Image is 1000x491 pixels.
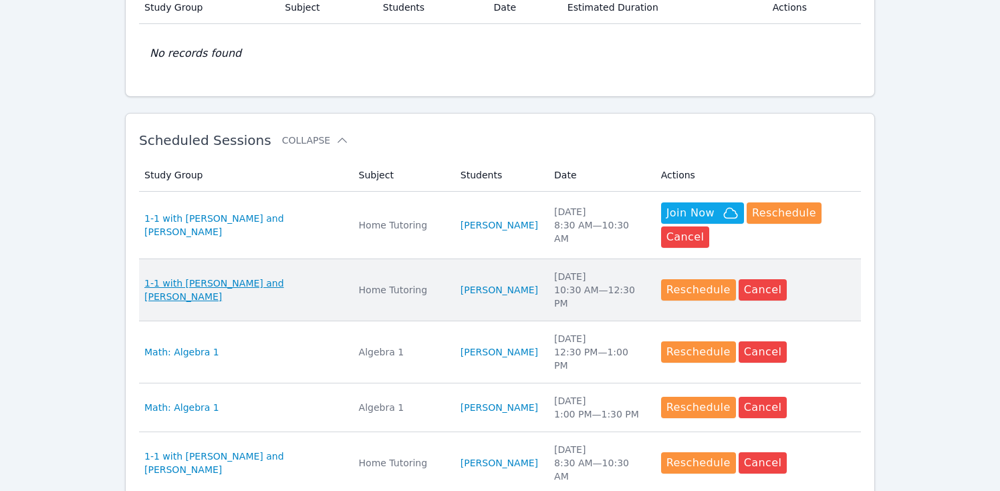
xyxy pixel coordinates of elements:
[139,192,861,259] tr: 1-1 with [PERSON_NAME] and [PERSON_NAME]Home Tutoring[PERSON_NAME][DATE]8:30 AM—10:30 AMJoin NowR...
[461,218,538,232] a: [PERSON_NAME]
[554,270,645,310] div: [DATE] 10:30 AM — 12:30 PM
[554,205,645,245] div: [DATE] 8:30 AM — 10:30 AM
[661,226,710,248] button: Cancel
[546,159,653,192] th: Date
[739,341,787,363] button: Cancel
[359,283,445,297] div: Home Tutoring
[144,277,343,303] a: 1-1 with [PERSON_NAME] and [PERSON_NAME]
[461,345,538,359] a: [PERSON_NAME]
[554,443,645,483] div: [DATE] 8:30 AM — 10:30 AM
[661,279,736,301] button: Reschedule
[139,24,861,83] td: No records found
[139,159,351,192] th: Study Group
[666,205,715,221] span: Join Now
[461,456,538,470] a: [PERSON_NAME]
[461,401,538,414] a: [PERSON_NAME]
[359,218,445,232] div: Home Tutoring
[144,401,219,414] a: Math: Algebra 1
[739,279,787,301] button: Cancel
[739,397,787,418] button: Cancel
[739,452,787,474] button: Cancel
[661,452,736,474] button: Reschedule
[453,159,546,192] th: Students
[661,341,736,363] button: Reschedule
[139,321,861,383] tr: Math: Algebra 1Algebra 1[PERSON_NAME][DATE]12:30 PM—1:00 PMRescheduleCancel
[461,283,538,297] a: [PERSON_NAME]
[359,401,445,414] div: Algebra 1
[554,394,645,421] div: [DATE] 1:00 PM — 1:30 PM
[139,132,271,148] span: Scheduled Sessions
[661,397,736,418] button: Reschedule
[139,383,861,432] tr: Math: Algebra 1Algebra 1[PERSON_NAME][DATE]1:00 PM—1:30 PMRescheduleCancel
[351,159,453,192] th: Subject
[282,134,349,147] button: Collapse
[144,450,343,476] a: 1-1 with [PERSON_NAME] and [PERSON_NAME]
[359,345,445,359] div: Algebra 1
[554,332,645,372] div: [DATE] 12:30 PM — 1:00 PM
[144,212,343,238] a: 1-1 with [PERSON_NAME] and [PERSON_NAME]
[144,345,219,359] a: Math: Algebra 1
[139,259,861,321] tr: 1-1 with [PERSON_NAME] and [PERSON_NAME]Home Tutoring[PERSON_NAME][DATE]10:30 AM—12:30 PMReschedu...
[359,456,445,470] div: Home Tutoring
[661,202,744,224] button: Join Now
[653,159,861,192] th: Actions
[747,202,822,224] button: Reschedule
